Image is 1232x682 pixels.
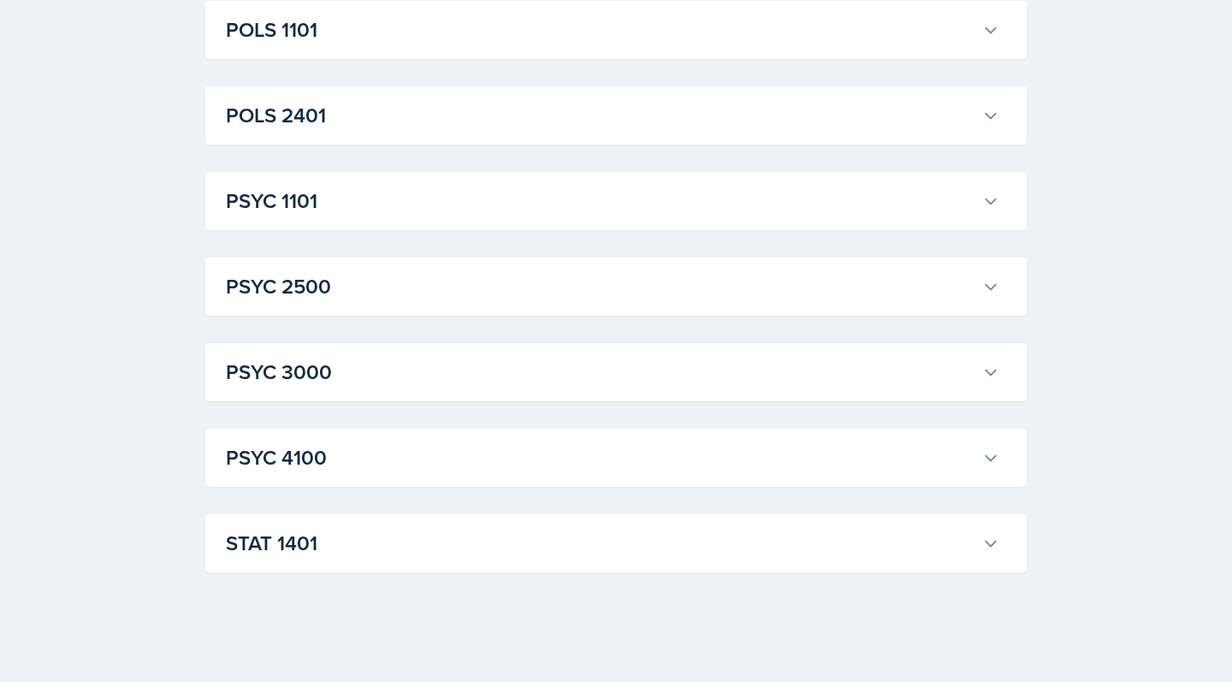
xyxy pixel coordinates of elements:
[226,442,975,473] h3: PSYC 4100
[226,15,975,45] h3: POLS 1101
[226,271,975,302] h3: PSYC 2500
[222,268,1003,305] button: PSYC 2500
[222,97,1003,134] button: POLS 2401
[222,353,1003,391] button: PSYC 3000
[222,11,1003,49] button: POLS 1101
[226,357,975,388] h3: PSYC 3000
[226,186,975,216] h3: PSYC 1101
[226,528,975,559] h3: STAT 1401
[222,182,1003,220] button: PSYC 1101
[222,439,1003,477] button: PSYC 4100
[226,100,975,131] h3: POLS 2401
[222,525,1003,562] button: STAT 1401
